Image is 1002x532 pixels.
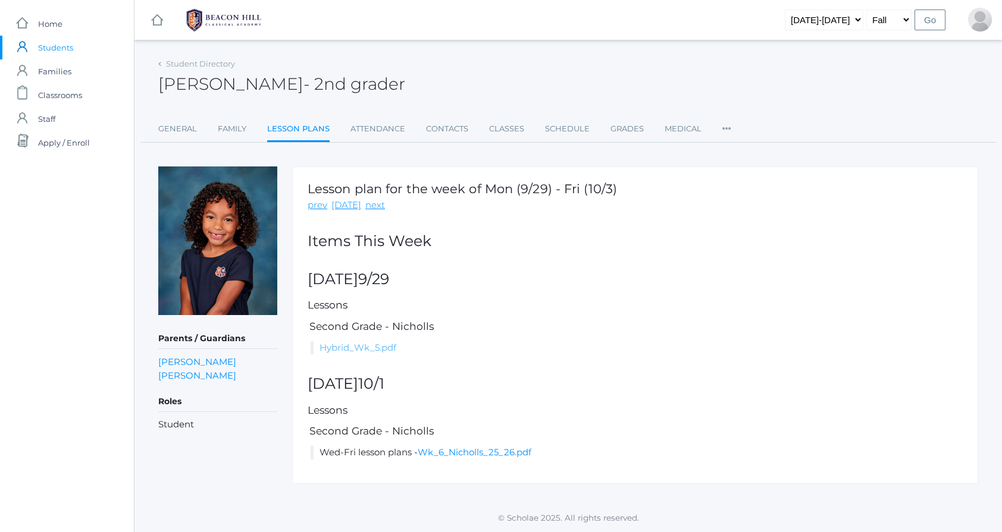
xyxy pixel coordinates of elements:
a: Family [218,117,246,141]
a: Medical [665,117,702,141]
a: Hybrid_Wk_5.pdf [320,342,396,353]
span: 10/1 [358,374,384,392]
h5: Lessons [308,405,963,416]
h1: Lesson plan for the week of Mon (9/29) - Fri (10/3) [308,182,617,196]
a: next [365,199,385,212]
a: Schedule [545,117,590,141]
p: © Scholae 2025. All rights reserved. [134,512,1002,524]
li: Student [158,418,277,432]
a: [DATE] [331,199,361,212]
a: Classes [489,117,524,141]
span: Families [38,59,71,83]
li: Wed-Fri lesson plans - [311,446,963,459]
h5: Second Grade - Nicholls [308,426,963,437]
a: prev [308,199,327,212]
h2: [DATE] [308,271,963,288]
a: Wk_6_Nicholls_25_26.pdf [418,446,531,458]
h2: [DATE] [308,376,963,392]
span: - 2nd grader [303,74,405,94]
a: Attendance [350,117,405,141]
h5: Second Grade - Nicholls [308,321,963,332]
h2: Items This Week [308,233,963,250]
a: [PERSON_NAME] [158,369,236,382]
h2: [PERSON_NAME] [158,75,405,93]
h5: Roles [158,392,277,412]
input: Go [915,10,945,30]
a: Grades [610,117,644,141]
h5: Parents / Guardians [158,329,277,349]
a: Student Directory [166,59,235,68]
img: 1_BHCALogos-05.png [179,5,268,35]
span: Students [38,36,73,59]
span: 9/29 [358,270,389,288]
a: [PERSON_NAME] [158,355,236,369]
a: General [158,117,197,141]
a: Lesson Plans [267,117,330,143]
a: Contacts [426,117,468,141]
h5: Lessons [308,300,963,311]
span: Staff [38,107,55,131]
div: Mikayla Shocks [968,8,992,32]
span: Home [38,12,62,36]
span: Classrooms [38,83,82,107]
span: Apply / Enroll [38,131,90,155]
img: Luca Shocks [158,166,277,315]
